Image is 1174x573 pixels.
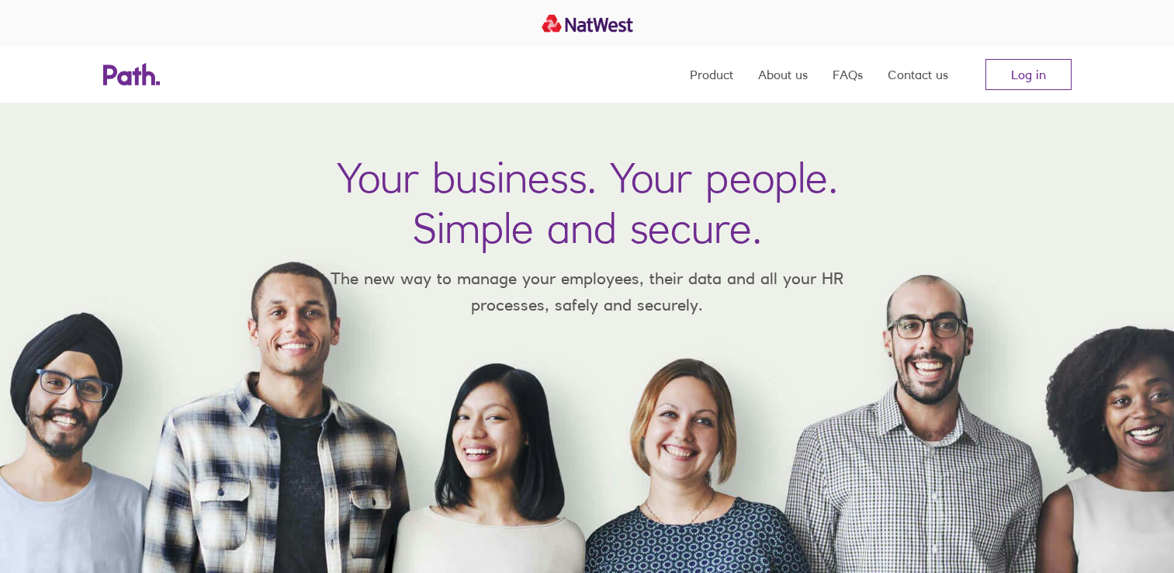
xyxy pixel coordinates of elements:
a: Log in [985,59,1072,90]
h1: Your business. Your people. Simple and secure. [337,152,838,253]
a: Product [690,47,733,102]
a: Contact us [888,47,948,102]
a: About us [758,47,808,102]
p: The new way to manage your employees, their data and all your HR processes, safely and securely. [308,266,867,318]
a: FAQs [833,47,863,102]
